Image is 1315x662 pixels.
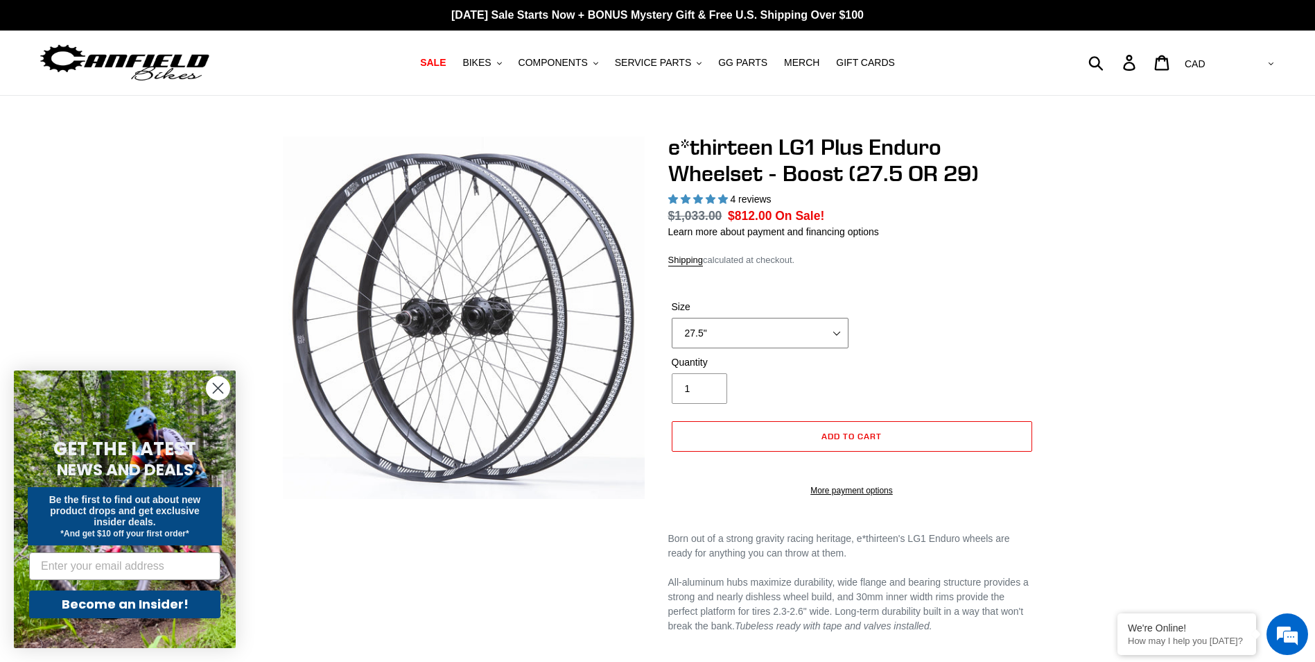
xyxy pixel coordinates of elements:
a: GG PARTS [711,53,774,72]
div: Chat with us now [93,78,254,96]
a: GIFT CARDS [829,53,902,72]
p: How may I help you today? [1128,636,1246,646]
span: Be the first to find out about new product drops and get exclusive insider deals. [49,494,201,527]
span: On Sale! [775,207,824,225]
span: GIFT CARDS [836,57,895,69]
h1: e*thirteen LG1 Plus Enduro Wheelset - Boost (27.5 OR 29) [668,134,1036,187]
a: MERCH [777,53,826,72]
img: Canfield Bikes [38,41,211,85]
div: calculated at checkout. [668,253,1036,267]
input: Enter your email address [29,552,220,580]
span: MERCH [784,57,819,69]
button: Add to cart [672,421,1032,452]
span: 5.00 stars [668,194,731,205]
button: SERVICE PARTS [608,53,708,72]
button: BIKES [455,53,508,72]
span: SALE [420,57,446,69]
em: Tubeless ready with tape and valves installed. [735,620,932,631]
a: Learn more about payment and financing options [668,226,879,237]
label: Size [672,300,848,314]
a: SALE [413,53,453,72]
span: We're online! [80,175,191,315]
span: NEWS AND DEALS [57,459,193,481]
span: GG PARTS [718,57,767,69]
s: $1,033.00 [668,209,722,223]
p: All-aluminum hubs maximize durability, wide flange and bearing structure provides a strong and ne... [668,575,1036,634]
span: *And get $10 off your first order* [60,529,189,538]
span: GET THE LATEST [53,436,196,461]
div: We're Online! [1128,622,1246,634]
img: d_696896380_company_1647369064580_696896380 [44,69,79,104]
div: Minimize live chat window [227,7,261,40]
a: Shipping [668,255,704,266]
label: Quantity [672,355,848,370]
span: 4 reviews [730,194,771,205]
span: BIKES [462,57,491,69]
span: COMPONENTS [519,57,588,69]
div: Navigation go back [15,76,36,97]
input: Search [1096,47,1131,78]
button: COMPONENTS [512,53,605,72]
span: SERVICE PARTS [615,57,691,69]
button: Close dialog [206,376,230,400]
textarea: Type your message and hit 'Enter' [7,379,264,427]
span: Add to cart [821,431,882,441]
span: $812.00 [728,209,772,223]
button: Become an Insider! [29,591,220,618]
div: Born out of a strong gravity racing heritage, e*thirteen's LG1 Enduro wheels are ready for anythi... [668,532,1036,561]
a: More payment options [672,484,1032,497]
